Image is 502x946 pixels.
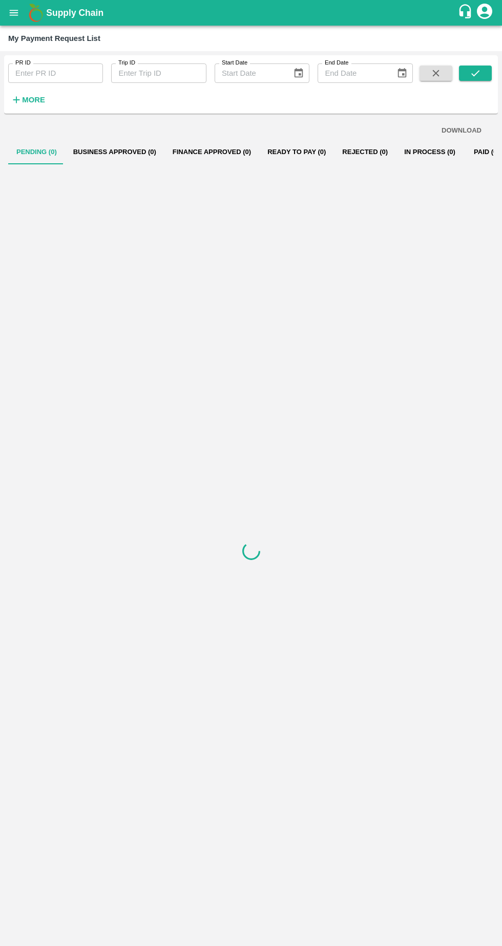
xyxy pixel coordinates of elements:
div: My Payment Request List [8,32,100,45]
button: Rejected (0) [334,140,396,164]
button: More [8,91,48,109]
button: DOWNLOAD [437,122,486,140]
input: Start Date [215,63,285,83]
div: customer-support [457,4,475,22]
img: logo [26,3,46,23]
a: Supply Chain [46,6,457,20]
label: PR ID [15,59,31,67]
b: Supply Chain [46,8,103,18]
label: Start Date [222,59,247,67]
button: Choose date [289,63,308,83]
button: Ready To Pay (0) [259,140,334,164]
strong: More [22,96,45,104]
input: Enter Trip ID [111,63,206,83]
label: Trip ID [118,59,135,67]
div: account of current user [475,2,494,24]
button: In Process (0) [396,140,464,164]
button: Choose date [392,63,412,83]
input: Enter PR ID [8,63,103,83]
input: End Date [318,63,388,83]
button: open drawer [2,1,26,25]
button: Finance Approved (0) [164,140,259,164]
button: Business Approved (0) [65,140,164,164]
button: Pending (0) [8,140,65,164]
label: End Date [325,59,348,67]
